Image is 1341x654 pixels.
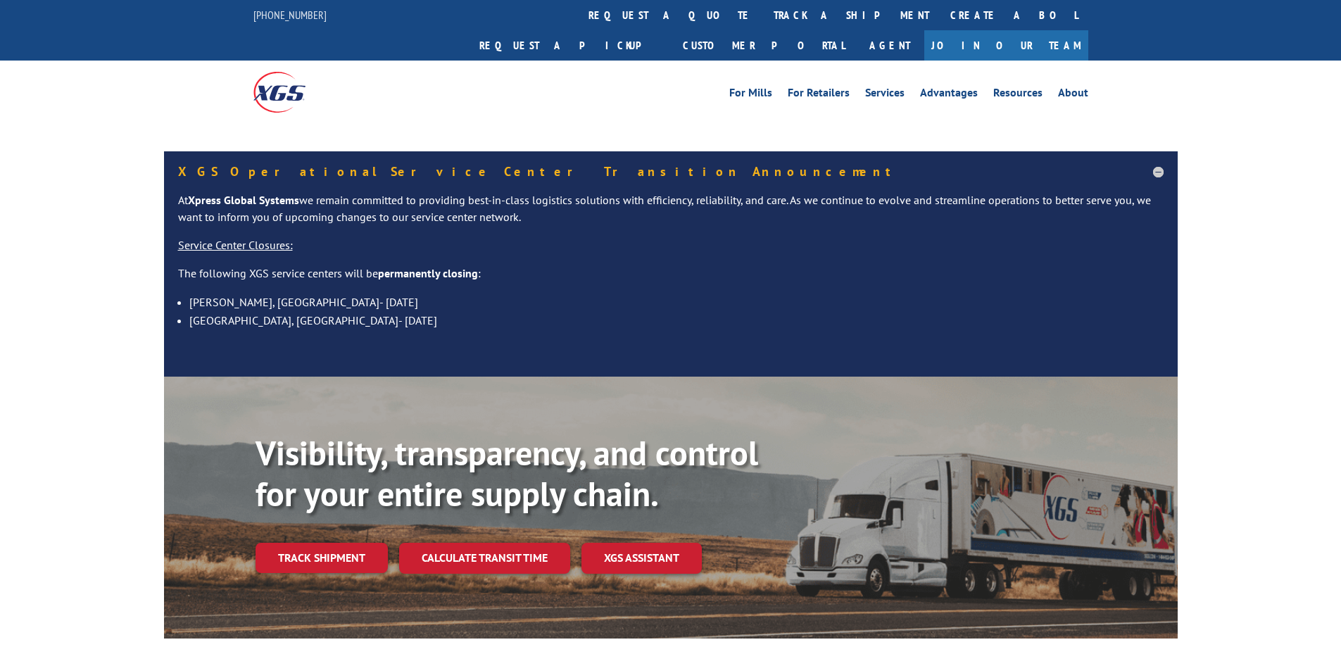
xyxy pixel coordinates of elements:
[253,8,327,22] a: [PHONE_NUMBER]
[189,311,1164,329] li: [GEOGRAPHIC_DATA], [GEOGRAPHIC_DATA]- [DATE]
[178,165,1164,178] h5: XGS Operational Service Center Transition Announcement
[189,293,1164,311] li: [PERSON_NAME], [GEOGRAPHIC_DATA]- [DATE]
[729,87,772,103] a: For Mills
[178,265,1164,294] p: The following XGS service centers will be :
[581,543,702,573] a: XGS ASSISTANT
[178,192,1164,237] p: At we remain committed to providing best-in-class logistics solutions with efficiency, reliabilit...
[788,87,850,103] a: For Retailers
[188,193,299,207] strong: Xpress Global Systems
[399,543,570,573] a: Calculate transit time
[378,266,478,280] strong: permanently closing
[672,30,855,61] a: Customer Portal
[993,87,1043,103] a: Resources
[865,87,905,103] a: Services
[256,543,388,572] a: Track shipment
[178,238,293,252] u: Service Center Closures:
[855,30,924,61] a: Agent
[1058,87,1088,103] a: About
[924,30,1088,61] a: Join Our Team
[256,431,758,515] b: Visibility, transparency, and control for your entire supply chain.
[469,30,672,61] a: Request a pickup
[920,87,978,103] a: Advantages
